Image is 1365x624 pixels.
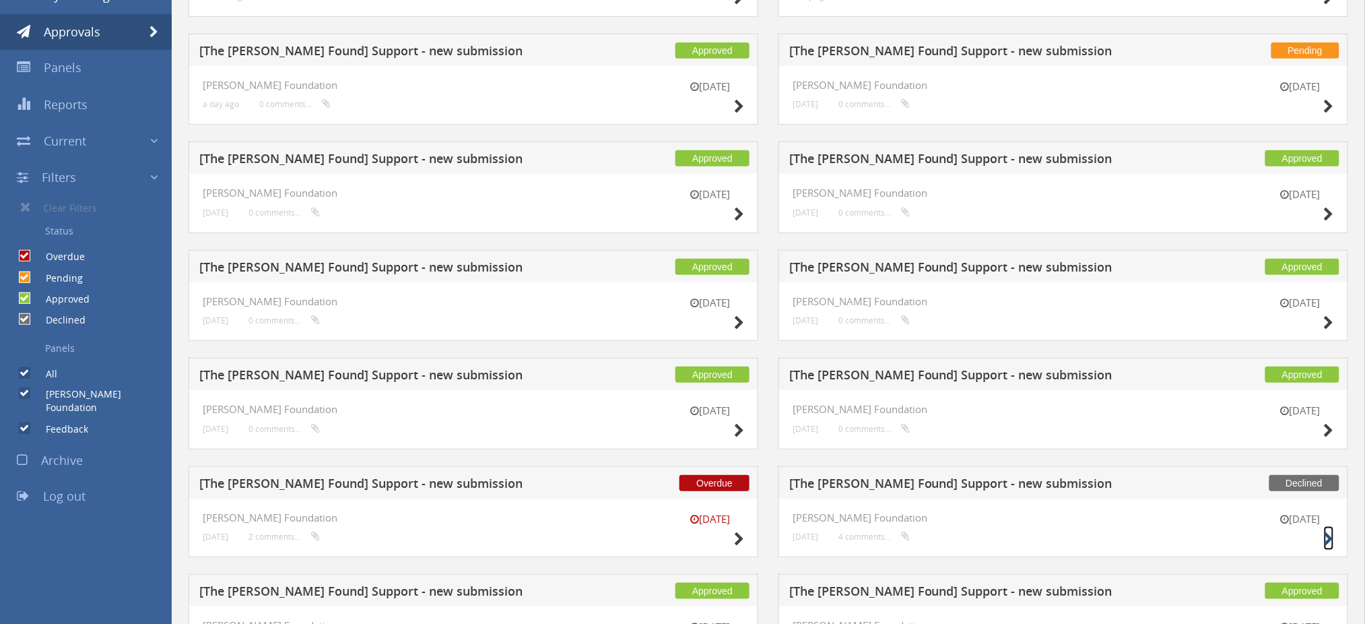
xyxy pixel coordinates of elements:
[677,80,744,94] small: [DATE]
[1267,296,1334,310] small: [DATE]
[10,220,172,243] a: Status
[199,152,583,169] h5: [The [PERSON_NAME] Found] Support - new submission
[789,261,1173,278] h5: [The [PERSON_NAME] Found] Support - new submission
[838,315,910,325] small: 0 comments...
[793,404,1334,415] h4: [PERSON_NAME] Foundation
[793,315,818,325] small: [DATE]
[838,99,910,109] small: 0 comments...
[203,315,228,325] small: [DATE]
[793,99,818,109] small: [DATE]
[789,369,1173,385] h5: [The [PERSON_NAME] Found] Support - new submission
[1265,259,1339,275] span: Approved
[41,452,83,468] span: Archive
[203,187,744,199] h4: [PERSON_NAME] Foundation
[10,337,172,360] a: Panels
[675,583,750,599] span: Approved
[793,80,1334,91] h4: [PERSON_NAME] Foundation
[32,250,85,263] label: Overdue
[203,424,228,434] small: [DATE]
[203,80,744,91] h4: [PERSON_NAME] Foundation
[1265,583,1339,599] span: Approved
[793,532,818,542] small: [DATE]
[1267,80,1334,94] small: [DATE]
[203,532,228,542] small: [DATE]
[789,44,1173,61] h5: [The [PERSON_NAME] Found] Support - new submission
[675,42,750,59] span: Approved
[838,424,910,434] small: 0 comments...
[199,261,583,278] h5: [The [PERSON_NAME] Found] Support - new submission
[44,59,81,75] span: Panels
[44,133,86,149] span: Current
[677,296,744,310] small: [DATE]
[675,259,750,275] span: Approved
[789,477,1173,494] h5: [The [PERSON_NAME] Found] Support - new submission
[1267,187,1334,201] small: [DATE]
[675,367,750,383] span: Approved
[43,488,86,504] span: Log out
[1265,150,1339,166] span: Approved
[677,187,744,201] small: [DATE]
[1265,367,1339,383] span: Approved
[44,96,88,113] span: Reports
[248,208,320,218] small: 0 comments...
[32,292,90,306] label: Approved
[199,44,583,61] h5: [The [PERSON_NAME] Found] Support - new submission
[248,424,320,434] small: 0 comments...
[1271,42,1339,59] span: Pending
[203,296,744,307] h4: [PERSON_NAME] Foundation
[793,512,1334,524] h4: [PERSON_NAME] Foundation
[32,387,172,414] label: [PERSON_NAME] Foundation
[793,424,818,434] small: [DATE]
[199,585,583,602] h5: [The [PERSON_NAME] Found] Support - new submission
[203,208,228,218] small: [DATE]
[677,512,744,526] small: [DATE]
[199,369,583,385] h5: [The [PERSON_NAME] Found] Support - new submission
[203,404,744,415] h4: [PERSON_NAME] Foundation
[675,150,750,166] span: Approved
[679,475,750,491] span: Overdue
[259,99,331,109] small: 0 comments...
[793,208,818,218] small: [DATE]
[1269,475,1339,491] span: Declined
[42,169,76,185] span: Filters
[10,195,172,220] a: Clear Filters
[1267,404,1334,418] small: [DATE]
[203,512,744,524] h4: [PERSON_NAME] Foundation
[199,477,583,494] h5: [The [PERSON_NAME] Found] Support - new submission
[32,367,57,381] label: All
[32,313,86,327] label: Declined
[248,315,320,325] small: 0 comments...
[248,532,320,542] small: 2 comments...
[789,152,1173,169] h5: [The [PERSON_NAME] Found] Support - new submission
[32,272,83,285] label: Pending
[203,99,239,109] small: a day ago
[44,24,100,40] span: Approvals
[838,532,910,542] small: 4 comments...
[1267,512,1334,526] small: [DATE]
[793,187,1334,199] h4: [PERSON_NAME] Foundation
[677,404,744,418] small: [DATE]
[789,585,1173,602] h5: [The [PERSON_NAME] Found] Support - new submission
[838,208,910,218] small: 0 comments...
[32,423,88,436] label: Feedback
[793,296,1334,307] h4: [PERSON_NAME] Foundation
